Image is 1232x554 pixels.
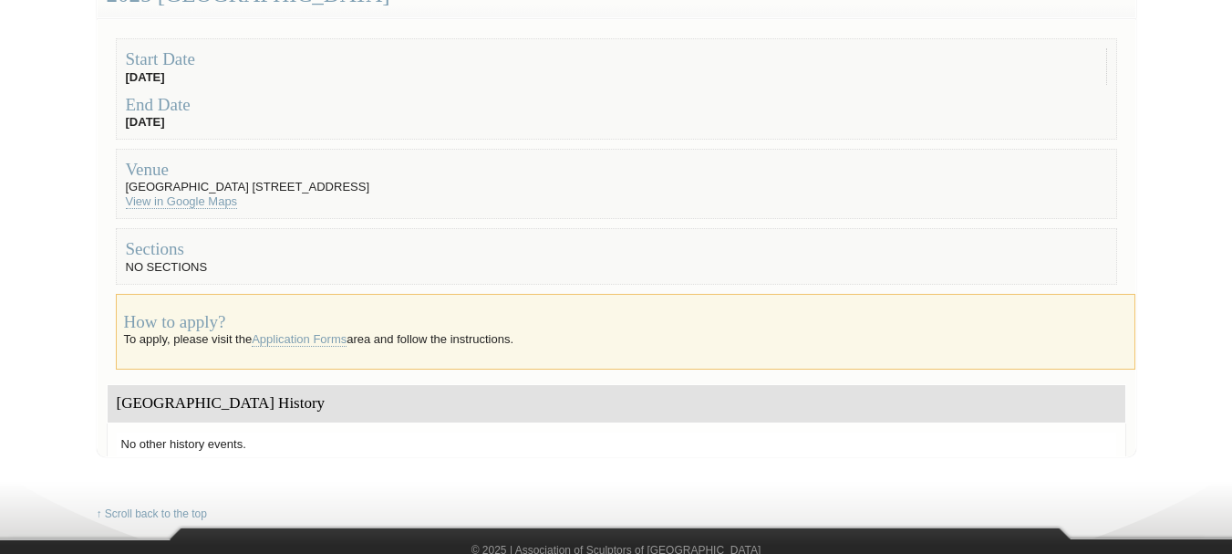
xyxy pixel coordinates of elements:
[116,294,1135,370] div: To apply, please visit the area and follow the instructions.
[116,149,1117,219] fieldset: [GEOGRAPHIC_DATA] [STREET_ADDRESS]
[126,159,1107,180] div: Venue
[116,228,1117,284] fieldset: NO SECTIONS
[126,238,1107,259] div: Sections
[117,433,1116,456] li: No other history events.
[126,194,238,209] a: View in Google Maps
[126,115,165,129] strong: [DATE]
[126,94,1107,115] div: End Date
[97,507,207,521] a: ↑ Scroll back to the top
[126,48,1106,69] div: Start Date
[124,311,1127,332] div: How to apply?
[126,70,165,84] strong: [DATE]
[252,332,347,347] a: Application Forms
[108,385,1125,423] div: [GEOGRAPHIC_DATA] History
